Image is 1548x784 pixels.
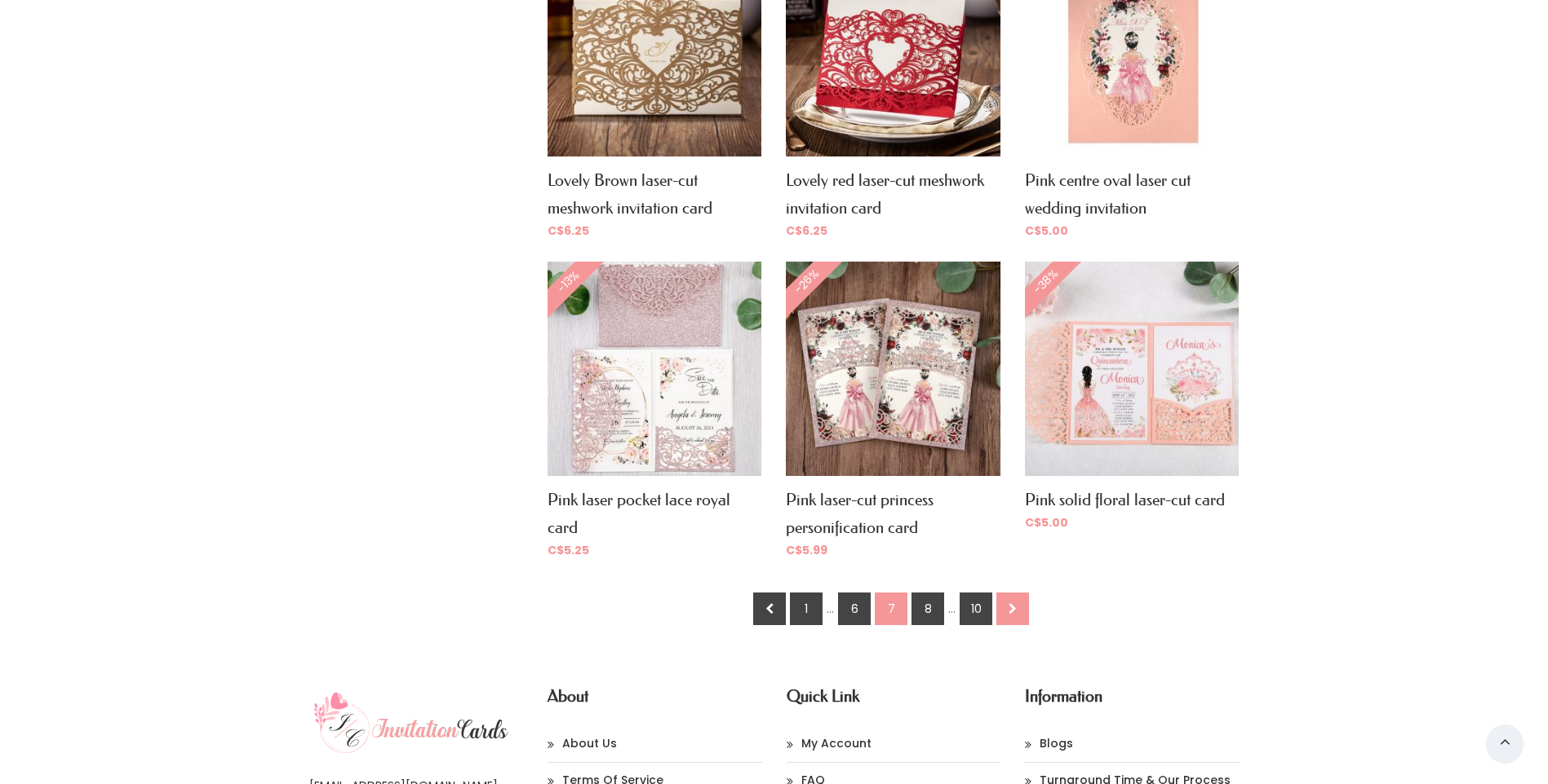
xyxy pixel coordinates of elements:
span: -38% [996,238,1091,333]
span: 5.25 [548,542,589,558]
span: C$ [1025,222,1041,239]
span: 6.25 [786,222,827,239]
a: -13% [548,359,761,376]
span: -26% [756,238,852,333]
span: C$ [786,222,802,239]
span: C$ [548,222,564,239]
a: -38% [548,41,761,57]
h4: About [548,686,762,706]
a: -26% [786,359,1000,376]
span: … [827,600,834,619]
a: 6 [838,592,871,625]
span: 5.99 [786,542,827,558]
a: -38% [1025,359,1239,376]
a: Lovely Brown laser-cut meshwork invitation card [548,170,712,218]
a: Pink laser-cut princess personification card [786,490,934,537]
a: 1 [790,592,823,625]
span: -13% [518,238,614,333]
span: 7 [875,592,907,625]
span: … [948,600,956,619]
h4: Quick Link [787,686,1001,706]
span: C$ [548,542,564,558]
a: Pink centre oval laser cut wedding invitation [1025,170,1191,218]
a: Lovely red laser-cut meshwork invitation card [786,170,984,218]
span: 5.00 [1025,514,1068,531]
a: Pink laser pocket lace royal card [548,490,730,537]
a: My account [787,734,1001,754]
span: 6.25 [548,222,589,239]
h4: Information [1025,686,1240,706]
a: 8 [912,592,944,625]
a: Blogs [1025,734,1240,754]
a: Pink solid floral laser-cut card [1025,490,1225,509]
a: 10 [960,592,992,625]
a: About Us [548,734,762,754]
span: C$ [1025,514,1041,531]
a: -38% [786,41,1000,57]
a: -45% [1025,41,1239,57]
span: C$ [786,542,802,558]
span: 5.00 [1025,222,1068,239]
